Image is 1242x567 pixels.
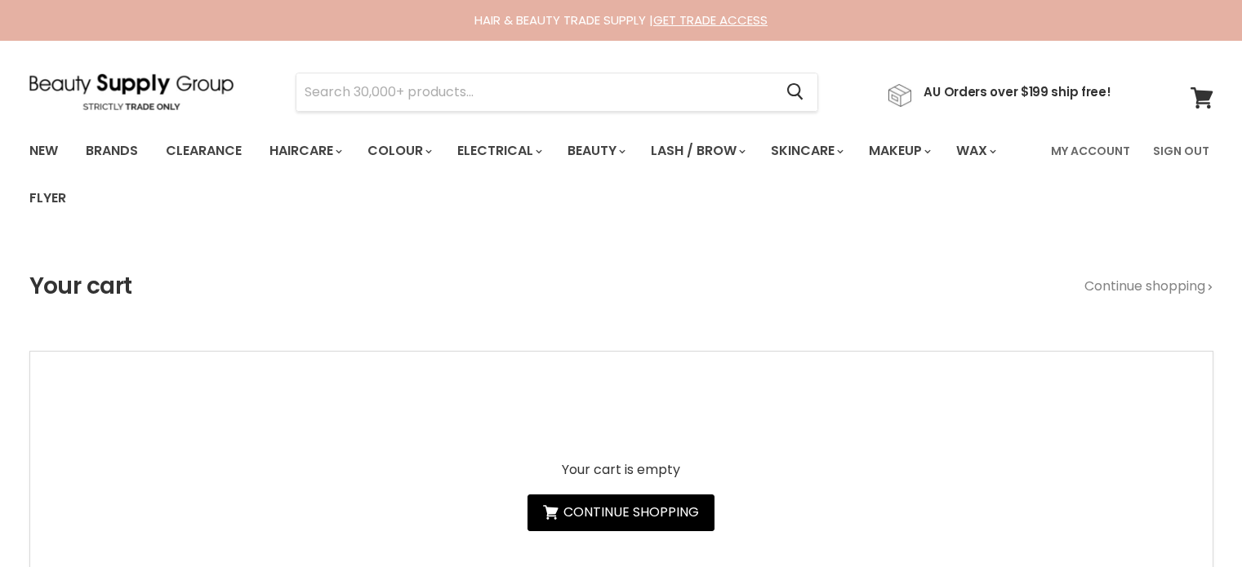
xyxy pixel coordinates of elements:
[296,73,818,112] form: Product
[759,134,853,168] a: Skincare
[1143,134,1219,168] a: Sign Out
[355,134,442,168] a: Colour
[9,12,1234,29] div: HAIR & BEAUTY TRADE SUPPLY |
[639,134,755,168] a: Lash / Brow
[9,127,1234,222] nav: Main
[653,11,768,29] a: GET TRADE ACCESS
[774,73,817,111] button: Search
[1084,279,1213,294] a: Continue shopping
[257,134,352,168] a: Haircare
[17,181,78,215] a: Flyer
[944,134,1006,168] a: Wax
[445,134,552,168] a: Electrical
[296,73,774,111] input: Search
[1041,134,1140,168] a: My Account
[154,134,254,168] a: Clearance
[73,134,150,168] a: Brands
[555,134,635,168] a: Beauty
[17,127,1041,222] ul: Main menu
[857,134,941,168] a: Makeup
[528,494,714,531] a: Continue shopping
[29,273,132,299] h1: Your cart
[528,463,714,477] p: Your cart is empty
[17,134,70,168] a: New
